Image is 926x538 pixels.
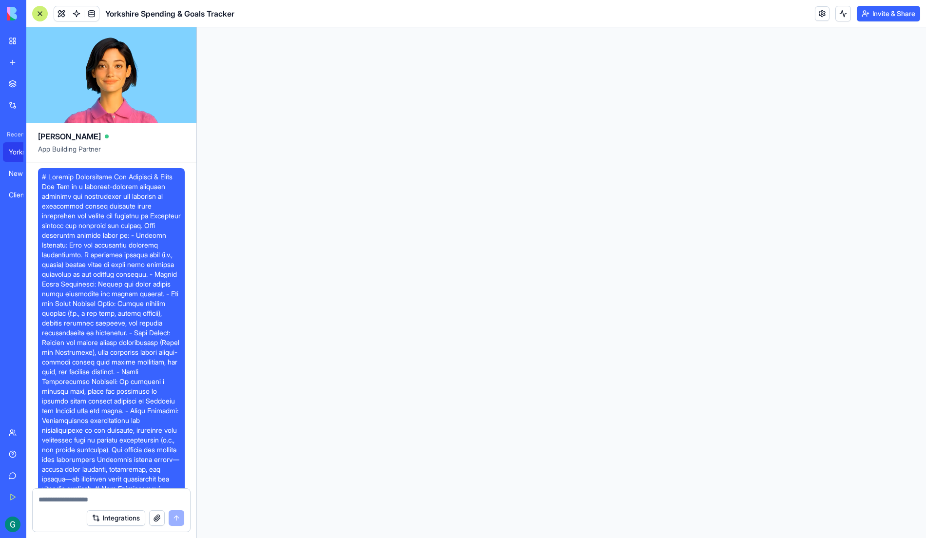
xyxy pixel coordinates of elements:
[105,8,234,19] span: Yorkshire Spending & Goals Tracker
[3,131,23,138] span: Recent
[9,190,36,200] div: Client Notes Tracker
[3,164,42,183] a: New App
[857,6,920,21] button: Invite & Share
[38,131,101,142] span: [PERSON_NAME]
[87,510,145,526] button: Integrations
[5,517,20,532] img: ACg8ocJ70l8j_00R3Rkz_NdVC38STJhkDBRBtMj9fD5ZO0ySccuh=s96-c
[3,142,42,162] a: Yorkshire Spending & Goals Tracker
[3,185,42,205] a: Client Notes Tracker
[9,147,36,157] div: Yorkshire Spending & Goals Tracker
[9,169,36,178] div: New App
[38,144,185,162] span: App Building Partner
[7,7,67,20] img: logo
